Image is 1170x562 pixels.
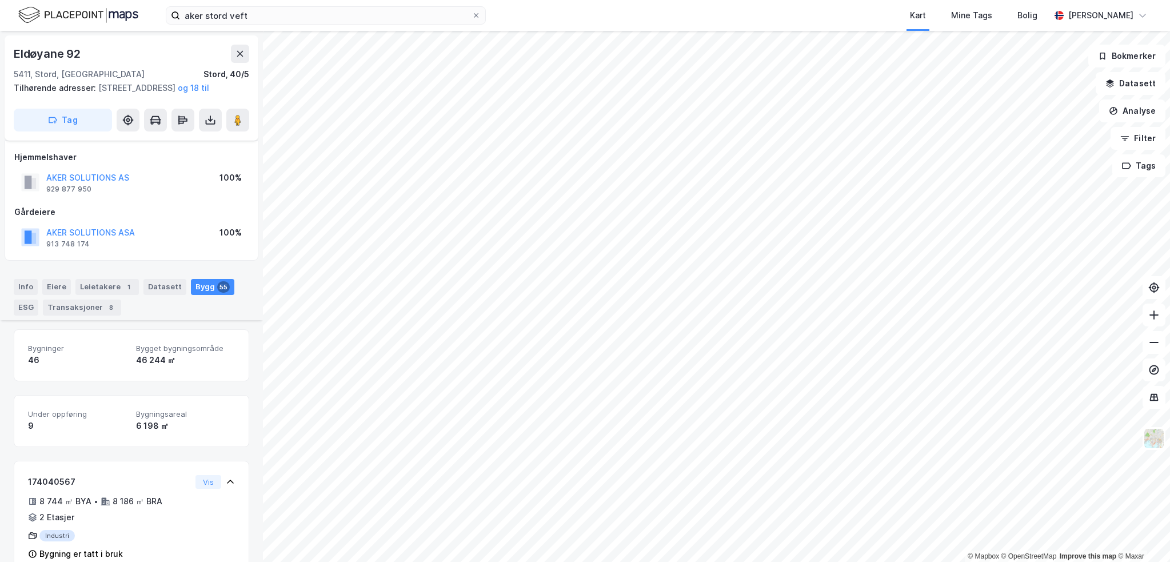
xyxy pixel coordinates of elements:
[1001,552,1057,560] a: OpenStreetMap
[1017,9,1037,22] div: Bolig
[219,171,242,185] div: 100%
[1113,507,1170,562] div: Kontrollprogram for chat
[14,150,249,164] div: Hjemmelshaver
[28,344,127,353] span: Bygninger
[39,511,74,524] div: 2 Etasjer
[968,552,999,560] a: Mapbox
[105,302,117,313] div: 8
[75,279,139,295] div: Leietakere
[28,419,127,433] div: 9
[28,353,127,367] div: 46
[46,185,91,194] div: 929 877 950
[136,344,235,353] span: Bygget bygningsområde
[28,475,191,489] div: 174040567
[14,81,240,95] div: [STREET_ADDRESS]
[14,45,83,63] div: Eldøyane 92
[1088,45,1165,67] button: Bokmerker
[217,281,230,293] div: 55
[1060,552,1116,560] a: Improve this map
[951,9,992,22] div: Mine Tags
[14,279,38,295] div: Info
[1111,127,1165,150] button: Filter
[18,5,138,25] img: logo.f888ab2527a4732fd821a326f86c7f29.svg
[195,475,221,489] button: Vis
[1099,99,1165,122] button: Analyse
[1112,154,1165,177] button: Tags
[1068,9,1133,22] div: [PERSON_NAME]
[113,495,162,508] div: 8 186 ㎡ BRA
[14,205,249,219] div: Gårdeiere
[219,226,242,240] div: 100%
[143,279,186,295] div: Datasett
[203,67,249,81] div: Stord, 40/5
[1096,72,1165,95] button: Datasett
[14,109,112,131] button: Tag
[46,240,90,249] div: 913 748 174
[910,9,926,22] div: Kart
[14,300,38,316] div: ESG
[28,409,127,419] span: Under oppføring
[180,7,472,24] input: Søk på adresse, matrikkel, gårdeiere, leietakere eller personer
[14,83,98,93] span: Tilhørende adresser:
[136,409,235,419] span: Bygningsareal
[14,67,145,81] div: 5411, Stord, [GEOGRAPHIC_DATA]
[39,495,91,508] div: 8 744 ㎡ BYA
[136,353,235,367] div: 46 244 ㎡
[1113,507,1170,562] iframe: Chat Widget
[191,279,234,295] div: Bygg
[136,419,235,433] div: 6 198 ㎡
[42,279,71,295] div: Eiere
[94,497,98,506] div: •
[39,547,123,561] div: Bygning er tatt i bruk
[123,281,134,293] div: 1
[43,300,121,316] div: Transaksjoner
[1143,428,1165,449] img: Z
